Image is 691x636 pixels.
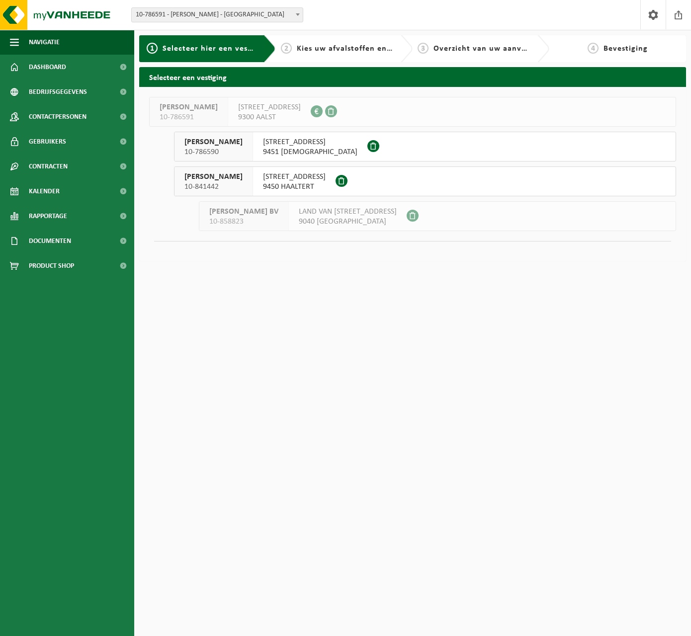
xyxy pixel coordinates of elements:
[174,132,676,161] button: [PERSON_NAME] 10-786590 [STREET_ADDRESS]9451 [DEMOGRAPHIC_DATA]
[184,182,243,192] span: 10-841442
[588,43,599,54] span: 4
[160,112,218,122] span: 10-786591
[238,102,301,112] span: [STREET_ADDRESS]
[418,43,429,54] span: 3
[299,217,397,227] span: 9040 [GEOGRAPHIC_DATA]
[604,45,648,53] span: Bevestiging
[184,172,243,182] span: [PERSON_NAME]
[29,129,66,154] span: Gebruikers
[29,79,87,104] span: Bedrijfsgegevens
[163,45,270,53] span: Selecteer hier een vestiging
[147,43,158,54] span: 1
[29,179,60,204] span: Kalender
[29,154,68,179] span: Contracten
[29,229,71,253] span: Documenten
[29,104,86,129] span: Contactpersonen
[131,7,303,22] span: 10-786591 - SAM CORNAND - AALST
[132,8,303,22] span: 10-786591 - SAM CORNAND - AALST
[29,253,74,278] span: Product Shop
[29,204,67,229] span: Rapportage
[263,172,326,182] span: [STREET_ADDRESS]
[297,45,433,53] span: Kies uw afvalstoffen en recipiënten
[238,112,301,122] span: 9300 AALST
[263,147,357,157] span: 9451 [DEMOGRAPHIC_DATA]
[174,166,676,196] button: [PERSON_NAME] 10-841442 [STREET_ADDRESS]9450 HAALTERT
[281,43,292,54] span: 2
[184,147,243,157] span: 10-786590
[209,217,278,227] span: 10-858823
[263,182,326,192] span: 9450 HAALTERT
[184,137,243,147] span: [PERSON_NAME]
[160,102,218,112] span: [PERSON_NAME]
[433,45,538,53] span: Overzicht van uw aanvraag
[299,207,397,217] span: LAND VAN [STREET_ADDRESS]
[29,55,66,79] span: Dashboard
[263,137,357,147] span: [STREET_ADDRESS]
[139,67,686,86] h2: Selecteer een vestiging
[29,30,60,55] span: Navigatie
[209,207,278,217] span: [PERSON_NAME] BV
